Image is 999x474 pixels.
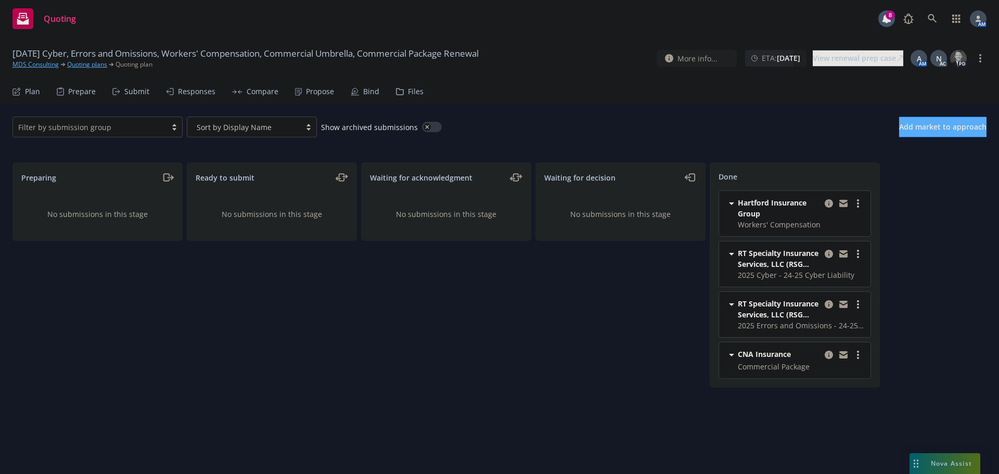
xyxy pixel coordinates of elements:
[161,171,174,184] a: moveRight
[738,320,864,331] span: 2025 Errors and Omissions - 24-25 Errors and Omissions
[898,8,919,29] a: Report a Bug
[974,52,987,65] a: more
[899,122,987,132] span: Add market to approach
[922,8,943,29] a: Search
[8,4,80,33] a: Quoting
[21,172,56,183] span: Preparing
[12,60,59,69] a: MDS Consulting
[946,8,967,29] a: Switch app
[247,87,278,96] div: Compare
[823,248,835,260] a: copy logging email
[124,87,149,96] div: Submit
[823,197,835,210] a: copy logging email
[910,453,980,474] button: Nova Assist
[738,361,864,372] span: Commercial Package
[30,209,165,220] div: No submissions in this stage
[408,87,424,96] div: Files
[684,171,697,184] a: moveLeft
[931,459,972,468] span: Nova Assist
[813,50,903,66] div: View renewal prep case
[116,60,152,69] span: Quoting plan
[738,248,821,270] span: RT Specialty Insurance Services, LLC (RSG Specialty, LLC)
[936,53,942,64] span: N
[738,298,821,320] span: RT Specialty Insurance Services, LLC (RSG Specialty, LLC)
[204,209,340,220] div: No submissions in this stage
[553,209,688,220] div: No submissions in this stage
[738,270,864,280] span: 2025 Cyber - 24-25 Cyber Liability
[197,122,272,133] span: Sort by Display Name
[178,87,215,96] div: Responses
[306,87,334,96] div: Propose
[837,298,850,311] a: copy logging email
[370,172,472,183] span: Waiting for acknowledgment
[917,53,921,64] span: A
[68,87,96,96] div: Prepare
[837,197,850,210] a: copy logging email
[363,87,379,96] div: Bind
[196,172,254,183] span: Ready to submit
[336,171,348,184] a: moveLeftRight
[910,453,923,474] div: Drag to move
[823,349,835,361] a: copy logging email
[837,248,850,260] a: copy logging email
[777,53,800,63] strong: [DATE]
[950,50,967,67] img: photo
[886,10,895,20] div: 8
[12,47,479,60] span: [DATE] Cyber, Errors and Omissions, Workers' Compensation, Commercial Umbrella, Commercial Packag...
[677,53,718,64] span: More info...
[657,50,737,67] button: More info...
[544,172,616,183] span: Waiting for decision
[321,122,418,133] span: Show archived submissions
[738,349,791,360] span: CNA Insurance
[852,349,864,361] a: more
[44,15,76,23] span: Quoting
[823,298,835,311] a: copy logging email
[378,209,514,220] div: No submissions in this stage
[719,171,737,182] span: Done
[899,117,987,137] button: Add market to approach
[852,298,864,311] a: more
[738,219,864,230] span: Workers' Compensation
[813,50,903,67] a: View renewal prep case
[25,87,40,96] div: Plan
[852,197,864,210] a: more
[837,349,850,361] a: copy logging email
[738,197,821,219] span: Hartford Insurance Group
[852,248,864,260] a: more
[67,60,107,69] a: Quoting plans
[510,171,522,184] a: moveLeftRight
[762,53,800,63] span: ETA :
[193,122,296,133] span: Sort by Display Name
